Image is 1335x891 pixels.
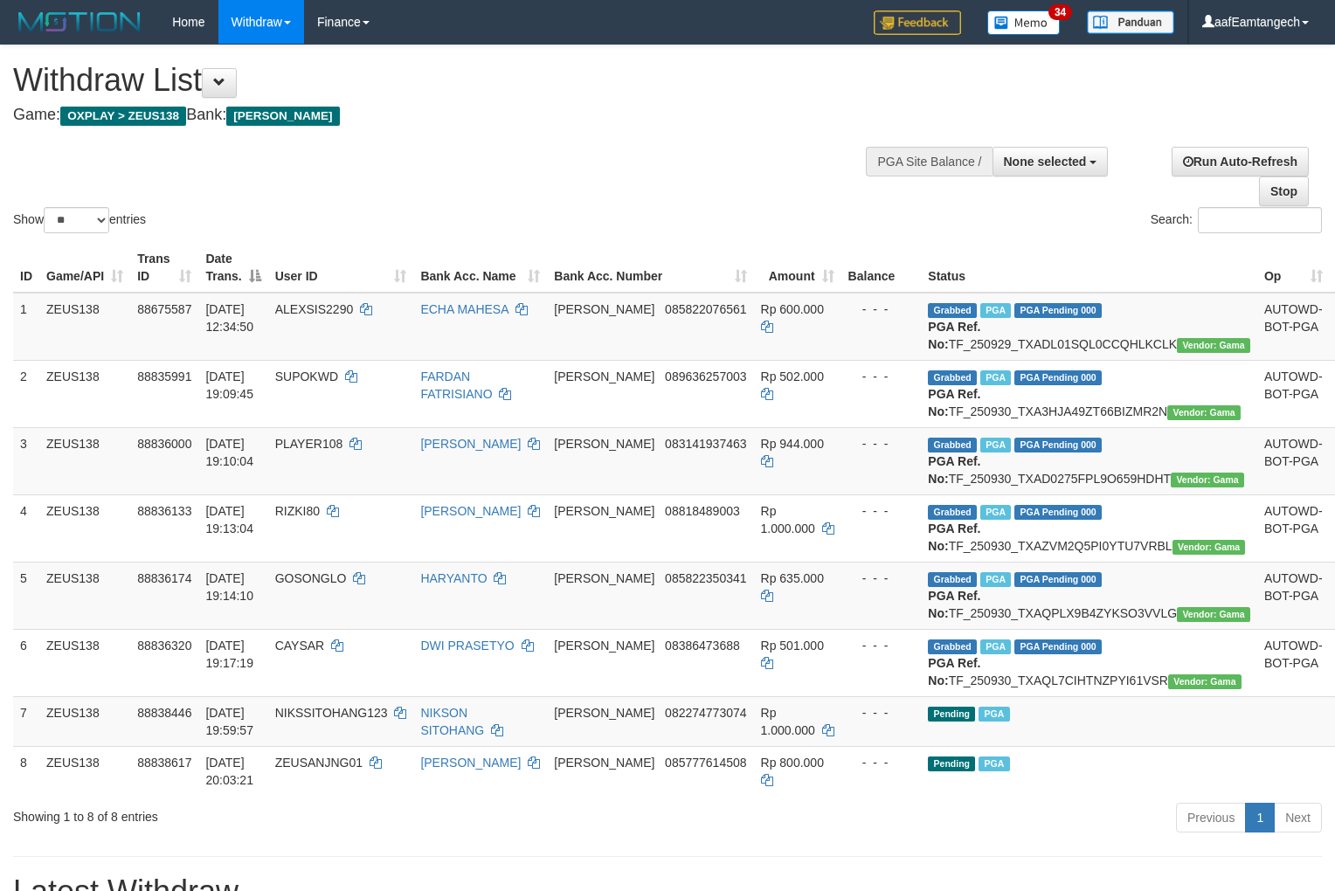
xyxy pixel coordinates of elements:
[1014,639,1102,654] span: PGA Pending
[665,706,746,720] span: Copy 082274773074 to clipboard
[39,494,130,562] td: ZEUS138
[205,437,253,468] span: [DATE] 19:10:04
[761,302,824,316] span: Rp 600.000
[13,207,146,233] label: Show entries
[665,504,740,518] span: Copy 08818489003 to clipboard
[1177,607,1250,622] span: Vendor URL: https://trx31.1velocity.biz
[921,629,1257,696] td: TF_250930_TXAQL7CIHTNZPYI61VSR
[39,629,130,696] td: ZEUS138
[205,504,253,535] span: [DATE] 19:13:04
[420,639,514,653] a: DWI PRASETYO
[198,243,267,293] th: Date Trans.: activate to sort column descending
[928,320,980,351] b: PGA Ref. No:
[130,243,198,293] th: Trans ID: activate to sort column ascending
[547,243,753,293] th: Bank Acc. Number: activate to sort column ascending
[13,107,873,124] h4: Game: Bank:
[874,10,961,35] img: Feedback.jpg
[39,360,130,427] td: ZEUS138
[980,438,1011,452] span: Marked by aafpengsreynich
[268,243,414,293] th: User ID: activate to sort column ascending
[980,370,1011,385] span: Marked by aafpengsreynich
[928,454,980,486] b: PGA Ref. No:
[665,302,746,316] span: Copy 085822076561 to clipboard
[761,706,815,737] span: Rp 1.000.000
[921,562,1257,629] td: TF_250930_TXAQPLX9B4ZYKSO3VVLG
[205,370,253,401] span: [DATE] 19:09:45
[554,302,654,316] span: [PERSON_NAME]
[1257,293,1330,361] td: AUTOWD-BOT-PGA
[841,243,922,293] th: Balance
[1014,572,1102,587] span: PGA Pending
[13,360,39,427] td: 2
[205,706,253,737] span: [DATE] 19:59:57
[848,502,915,520] div: - - -
[137,504,191,518] span: 88836133
[979,707,1009,722] span: Marked by aafpengsreynich
[921,360,1257,427] td: TF_250930_TXA3HJA49ZT66BIZMR2N
[1004,155,1087,169] span: None selected
[1257,562,1330,629] td: AUTOWD-BOT-PGA
[1014,505,1102,520] span: PGA Pending
[420,571,487,585] a: HARYANTO
[761,437,824,451] span: Rp 944.000
[1151,207,1322,233] label: Search:
[554,370,654,383] span: [PERSON_NAME]
[1257,427,1330,494] td: AUTOWD-BOT-PGA
[980,639,1011,654] span: Marked by aafpengsreynich
[137,302,191,316] span: 88675587
[13,629,39,696] td: 6
[1168,674,1242,689] span: Vendor URL: https://trx31.1velocity.biz
[1198,207,1322,233] input: Search:
[205,302,253,334] span: [DATE] 12:34:50
[1177,338,1250,353] span: Vendor URL: https://trx31.1velocity.biz
[554,706,654,720] span: [PERSON_NAME]
[420,437,521,451] a: [PERSON_NAME]
[980,572,1011,587] span: Marked by aafpengsreynich
[275,756,363,770] span: ZEUSANJNG01
[980,303,1011,318] span: Marked by aafpengsreynich
[1172,540,1246,555] span: Vendor URL: https://trx31.1velocity.biz
[848,637,915,654] div: - - -
[1274,803,1322,832] a: Next
[928,707,975,722] span: Pending
[275,370,338,383] span: SUPOKWD
[554,437,654,451] span: [PERSON_NAME]
[39,746,130,796] td: ZEUS138
[275,302,354,316] span: ALEXSIS2290
[665,437,746,451] span: Copy 083141937463 to clipboard
[13,243,39,293] th: ID
[275,571,347,585] span: GOSONGLO
[928,303,977,318] span: Grabbed
[921,293,1257,361] td: TF_250929_TXADL01SQL0CCQHLKCLK
[1014,438,1102,452] span: PGA Pending
[921,243,1257,293] th: Status
[754,243,841,293] th: Amount: activate to sort column ascending
[928,370,977,385] span: Grabbed
[13,801,543,825] div: Showing 1 to 8 of 8 entries
[275,504,320,518] span: RIZKI80
[1048,4,1072,20] span: 34
[413,243,547,293] th: Bank Acc. Name: activate to sort column ascending
[761,639,824,653] span: Rp 501.000
[420,706,484,737] a: NIKSON SITOHANG
[137,756,191,770] span: 88838617
[226,107,339,126] span: [PERSON_NAME]
[554,756,654,770] span: [PERSON_NAME]
[848,704,915,722] div: - - -
[39,243,130,293] th: Game/API: activate to sort column ascending
[665,756,746,770] span: Copy 085777614508 to clipboard
[1257,360,1330,427] td: AUTOWD-BOT-PGA
[761,370,824,383] span: Rp 502.000
[761,571,824,585] span: Rp 635.000
[848,570,915,587] div: - - -
[665,370,746,383] span: Copy 089636257003 to clipboard
[13,696,39,746] td: 7
[13,494,39,562] td: 4
[137,437,191,451] span: 88836000
[137,571,191,585] span: 88836174
[848,754,915,771] div: - - -
[39,427,130,494] td: ZEUS138
[205,756,253,787] span: [DATE] 20:03:21
[554,639,654,653] span: [PERSON_NAME]
[137,706,191,720] span: 88838446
